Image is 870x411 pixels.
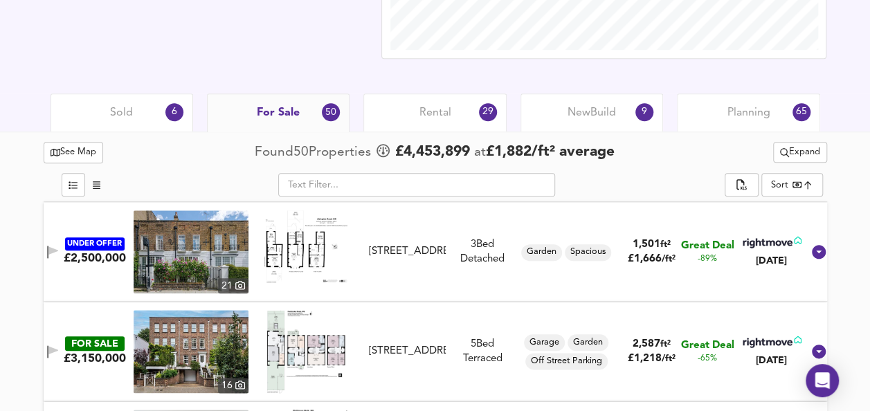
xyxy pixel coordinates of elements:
img: property thumbnail [134,310,248,393]
span: Garage [524,336,565,349]
div: Garden [521,244,562,261]
a: property thumbnail 21 [134,210,248,293]
img: Floorplan [266,310,346,393]
div: UNDER OFFER£2,500,000 property thumbnail 21 Floorplan[STREET_ADDRESS]3Bed DetachedGardenSpacious1... [44,202,827,302]
span: £ 1,218 [628,354,676,364]
div: 9 [635,103,653,121]
span: For Sale [257,105,300,120]
svg: Show Details [810,343,827,360]
div: Spacious [565,244,611,261]
div: 50 [322,103,340,121]
span: / ft² [662,255,676,264]
div: £2,500,000 [64,250,126,266]
span: £ 4,453,899 [395,142,470,163]
span: £ 1,666 [628,254,676,264]
span: / ft² [662,354,676,363]
div: [STREET_ADDRESS] [369,244,446,259]
div: [DATE] [740,254,801,268]
div: 16 [218,378,248,393]
div: split button [725,173,758,197]
div: Off Street Parking [525,353,608,369]
div: Sort [761,173,823,197]
div: 21 [218,278,248,293]
div: Open Intercom Messenger [806,364,839,397]
div: 29 [479,103,497,121]
span: New Build [568,105,616,120]
span: Garden [568,336,608,349]
div: split button [773,142,827,163]
div: [DATE] [740,354,801,367]
button: See Map [44,142,104,163]
img: Floorplan [264,210,347,282]
div: Garden [568,334,608,351]
span: Off Street Parking [525,355,608,367]
span: ft² [660,340,671,349]
div: £3,150,000 [64,351,126,366]
span: Great Deal [680,338,734,353]
span: ft² [660,240,671,249]
div: UNDER OFFER [65,237,125,250]
span: Spacious [565,246,611,258]
div: Garage [524,334,565,351]
span: Expand [780,145,820,161]
span: Sold [110,105,133,120]
input: Text Filter... [278,173,555,197]
div: 5 Bed Terraced [451,337,514,367]
div: 6 [165,103,183,121]
a: property thumbnail 16 [134,310,248,393]
span: Rental [419,105,451,120]
button: Expand [773,142,827,163]
span: Planning [727,105,770,120]
div: Found 50 Propert ies [255,143,374,162]
span: 2,587 [633,339,660,349]
div: [STREET_ADDRESS] [369,344,446,358]
svg: Show Details [810,244,827,260]
span: See Map [51,145,97,161]
span: at [474,146,486,159]
span: £ 1,882 / ft² average [486,145,615,159]
span: -65% [698,353,717,365]
span: 1,501 [633,239,660,250]
span: Garden [521,246,562,258]
div: FOR SALE [65,336,125,351]
img: property thumbnail [134,210,248,293]
div: Sort [771,179,788,192]
div: 3 Bed Detached [451,237,514,267]
span: -89% [698,253,717,265]
span: Great Deal [680,239,734,253]
div: 65 [792,103,810,121]
div: FOR SALE£3,150,000 property thumbnail 16 Floorplan[STREET_ADDRESS]5Bed TerracedGarageGardenOff St... [44,302,827,401]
